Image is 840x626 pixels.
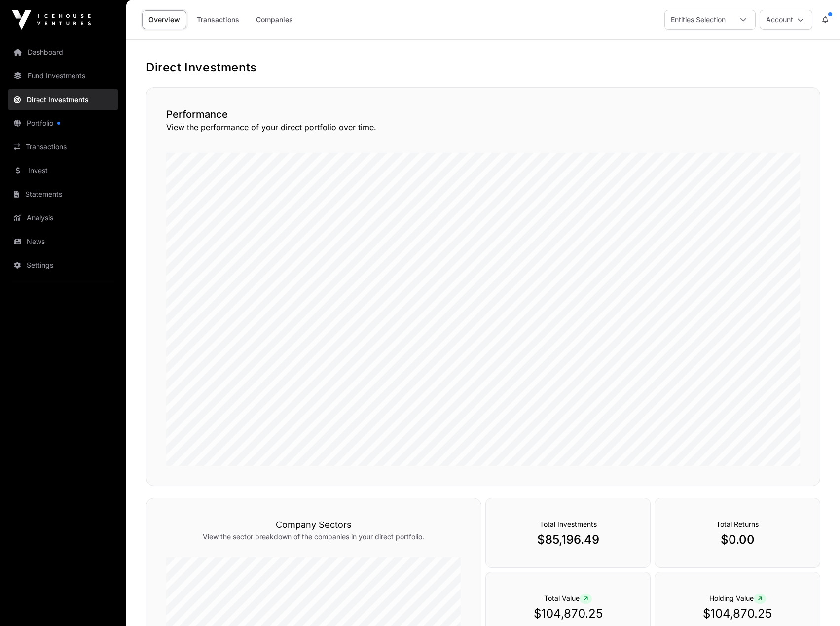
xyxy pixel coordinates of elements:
a: Companies [250,10,299,29]
p: $85,196.49 [506,532,631,548]
a: Fund Investments [8,65,118,87]
span: Total Value [544,594,592,602]
span: Total Investments [540,520,597,528]
a: Transactions [8,136,118,158]
h1: Direct Investments [146,60,820,75]
img: Icehouse Ventures Logo [12,10,91,30]
a: Portfolio [8,112,118,134]
a: Settings [8,254,118,276]
p: View the sector breakdown of the companies in your direct portfolio. [166,532,461,542]
a: News [8,231,118,252]
a: Analysis [8,207,118,229]
a: Direct Investments [8,89,118,110]
a: Invest [8,160,118,181]
div: Entities Selection [665,10,731,29]
span: Total Returns [716,520,759,528]
a: Transactions [190,10,246,29]
a: Statements [8,183,118,205]
a: Dashboard [8,41,118,63]
h3: Company Sectors [166,518,461,532]
iframe: Chat Widget [791,579,840,626]
a: Overview [142,10,186,29]
span: Holding Value [709,594,766,602]
h2: Performance [166,107,800,121]
p: $104,870.25 [506,606,631,622]
p: View the performance of your direct portfolio over time. [166,121,800,133]
p: $104,870.25 [675,606,800,622]
button: Account [760,10,812,30]
p: $0.00 [675,532,800,548]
